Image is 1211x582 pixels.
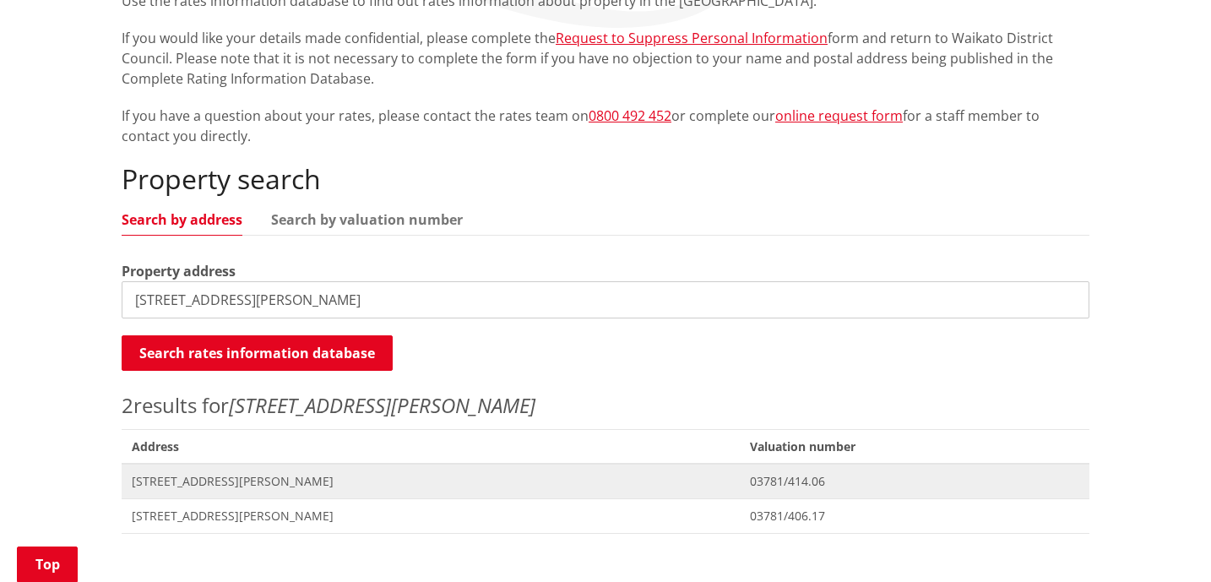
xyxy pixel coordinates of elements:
a: 0800 492 452 [589,106,671,125]
a: Request to Suppress Personal Information [556,29,828,47]
h2: Property search [122,163,1089,195]
p: If you would like your details made confidential, please complete the form and return to Waikato ... [122,28,1089,89]
a: [STREET_ADDRESS][PERSON_NAME] 03781/406.17 [122,498,1089,533]
a: online request form [775,106,903,125]
span: Address [122,429,740,464]
button: Search rates information database [122,335,393,371]
span: 03781/406.17 [750,508,1079,525]
span: [STREET_ADDRESS][PERSON_NAME] [132,508,730,525]
iframe: Messenger Launcher [1133,511,1194,572]
a: Search by address [122,213,242,226]
a: Top [17,547,78,582]
p: results for [122,390,1089,421]
span: Valuation number [740,429,1089,464]
input: e.g. Duke Street NGARUAWAHIA [122,281,1089,318]
span: 2 [122,391,133,419]
span: [STREET_ADDRESS][PERSON_NAME] [132,473,730,490]
span: 03781/414.06 [750,473,1079,490]
em: [STREET_ADDRESS][PERSON_NAME] [229,391,535,419]
label: Property address [122,261,236,281]
a: [STREET_ADDRESS][PERSON_NAME] 03781/414.06 [122,464,1089,498]
a: Search by valuation number [271,213,463,226]
p: If you have a question about your rates, please contact the rates team on or complete our for a s... [122,106,1089,146]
